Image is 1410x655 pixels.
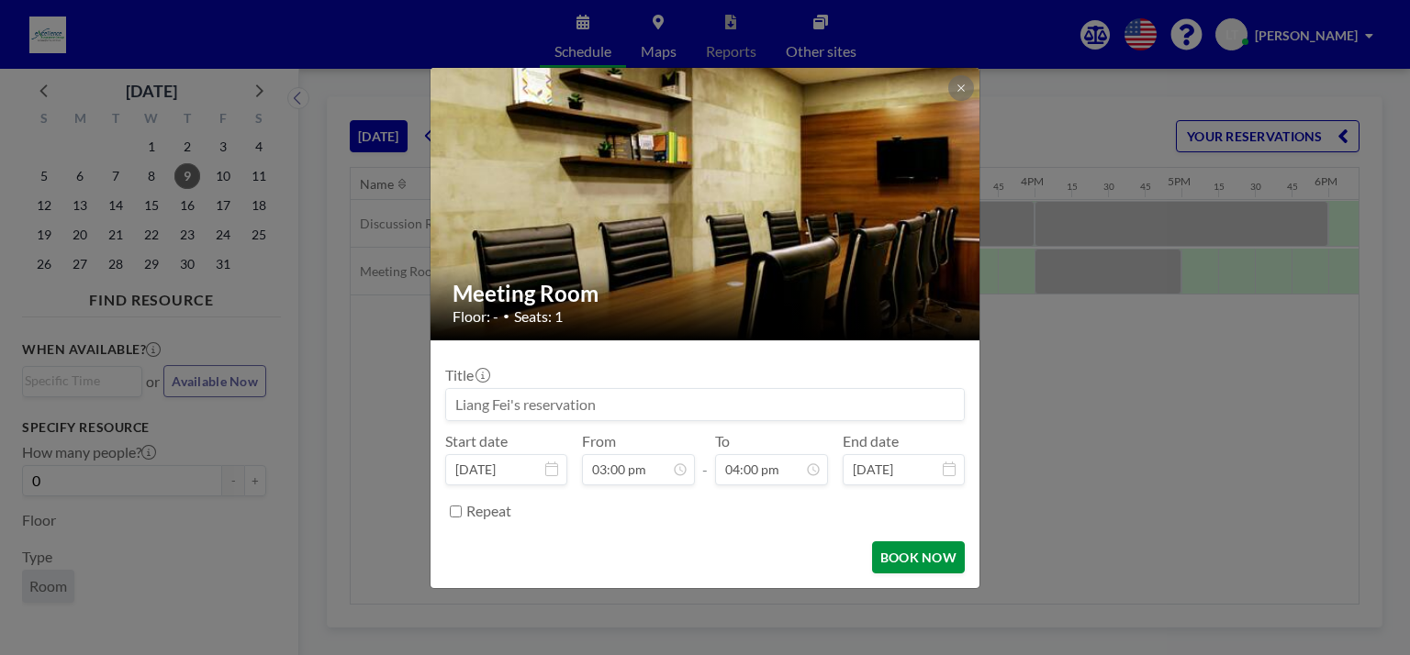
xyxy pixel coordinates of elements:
span: - [702,439,708,479]
input: Liang Fei's reservation [446,389,964,420]
label: Title [445,366,488,384]
label: To [715,432,730,450]
label: From [582,432,616,450]
button: BOOK NOW [872,541,965,573]
h2: Meeting Room [453,280,959,307]
label: End date [843,432,899,450]
label: Repeat [466,502,511,520]
label: Start date [445,432,508,450]
span: Seats: 1 [514,307,563,326]
span: Floor: - [453,307,498,326]
span: • [503,309,509,323]
img: 537.jpg [431,20,981,387]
